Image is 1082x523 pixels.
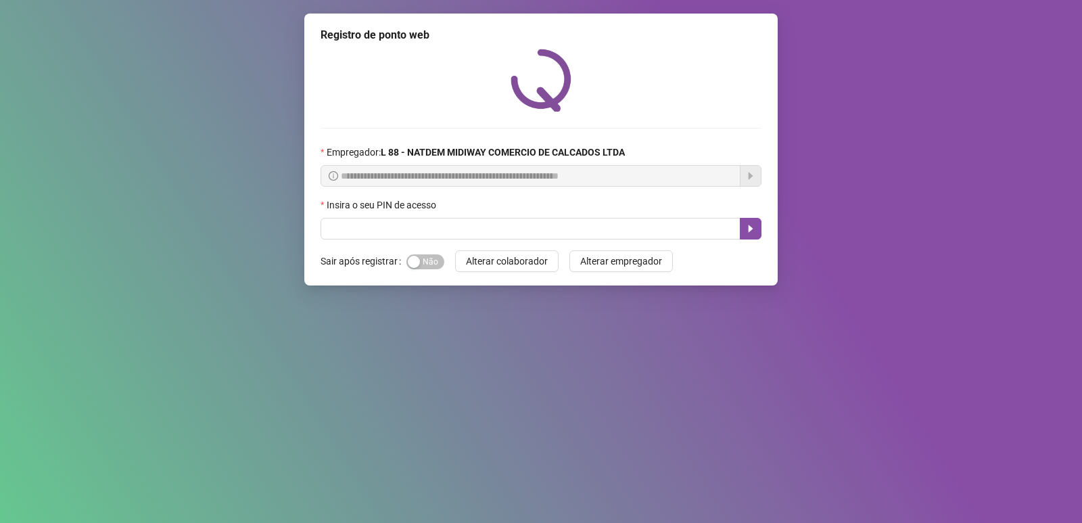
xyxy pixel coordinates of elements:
[381,147,625,158] strong: L 88 - NATDEM MIDIWAY COMERCIO DE CALCADOS LTDA
[511,49,571,112] img: QRPoint
[321,250,406,272] label: Sair após registrar
[321,27,761,43] div: Registro de ponto web
[569,250,673,272] button: Alterar empregador
[327,145,625,160] span: Empregador :
[580,254,662,269] span: Alterar empregador
[455,250,559,272] button: Alterar colaborador
[745,223,756,234] span: caret-right
[321,198,445,212] label: Insira o seu PIN de acesso
[466,254,548,269] span: Alterar colaborador
[329,171,338,181] span: info-circle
